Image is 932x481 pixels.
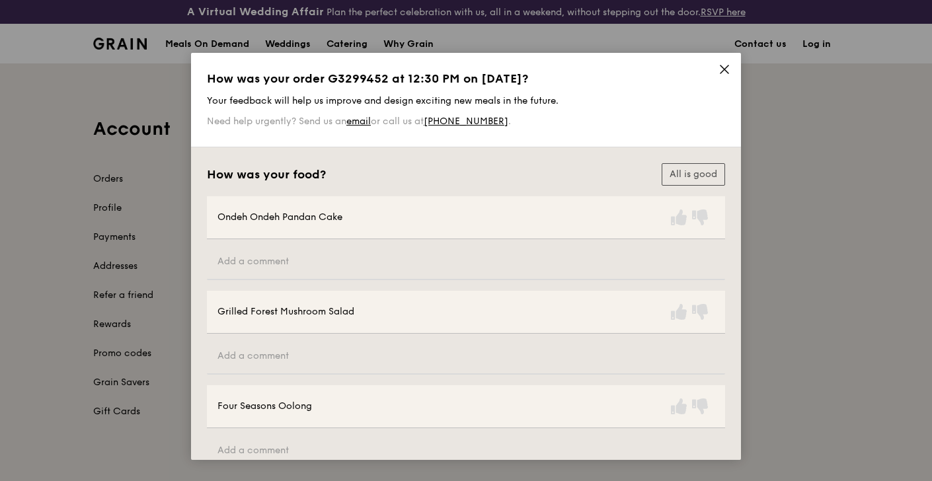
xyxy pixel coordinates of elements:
div: Four Seasons Oolong [217,400,312,413]
a: email [346,116,371,127]
div: Ondeh Ondeh Pandan Cake [217,211,342,224]
p: Your feedback will help us improve and design exciting new meals in the future. [207,95,725,106]
p: Need help urgently? Send us an or call us at . [207,116,725,127]
input: Add a comment [207,433,725,469]
h1: How was your order G3299452 at 12:30 PM on [DATE]? [207,71,725,86]
input: Add a comment [207,244,725,280]
a: [PHONE_NUMBER] [424,116,508,127]
button: All is good [662,163,725,186]
input: Add a comment [207,339,725,375]
div: Grilled Forest Mushroom Salad [217,305,354,318]
h2: How was your food? [207,167,326,182]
